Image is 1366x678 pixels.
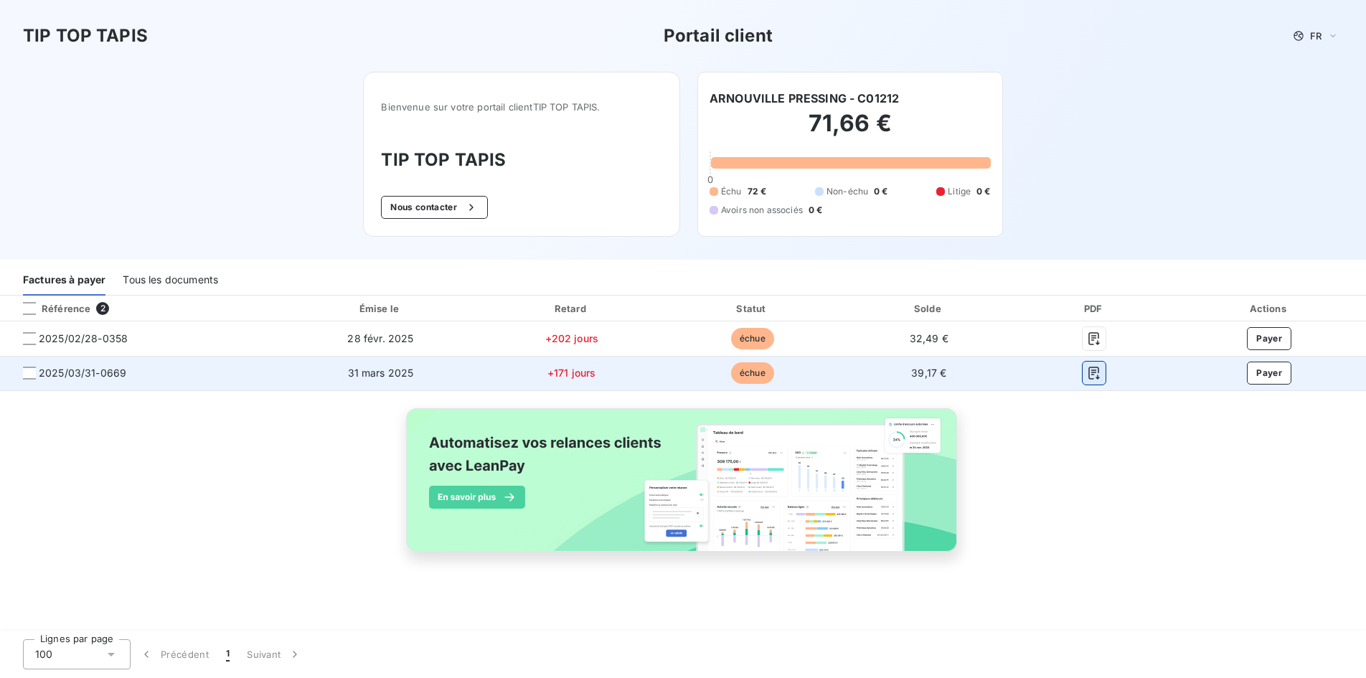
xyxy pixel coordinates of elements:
button: Nous contacter [381,196,487,219]
div: Actions [1176,301,1363,316]
div: Statut [666,301,839,316]
h3: Portail client [664,23,773,49]
span: 100 [35,647,52,661]
span: échue [731,328,774,349]
span: 28 févr. 2025 [347,332,413,344]
span: 72 € [748,185,767,198]
div: Solde [844,301,1013,316]
button: Suivant [238,639,311,669]
img: banner [393,400,973,576]
button: Payer [1247,327,1291,350]
span: FR [1310,30,1322,42]
h3: TIP TOP TAPIS [23,23,148,49]
span: Échu [721,185,742,198]
div: Factures à payer [23,265,105,296]
span: 1 [226,647,230,661]
span: 2 [96,302,109,315]
span: Bienvenue sur votre portail client TIP TOP TAPIS . [381,101,662,113]
div: PDF [1019,301,1169,316]
span: 0 € [976,185,990,198]
div: Référence [11,302,90,315]
div: Émise le [284,301,478,316]
span: Non-échu [826,185,868,198]
div: Tous les documents [123,265,218,296]
span: 0 € [874,185,887,198]
button: 1 [217,639,238,669]
span: 31 mars 2025 [348,367,414,379]
span: +171 jours [547,367,596,379]
span: 0 € [809,204,822,217]
button: Payer [1247,362,1291,385]
h6: ARNOUVILLE PRESSING - C01212 [710,90,899,107]
span: +202 jours [545,332,599,344]
span: 39,17 € [911,367,946,379]
div: Retard [483,301,660,316]
h2: 71,66 € [710,109,991,152]
span: 32,49 € [910,332,948,344]
span: Litige [948,185,971,198]
h3: TIP TOP TAPIS [381,147,662,173]
span: échue [731,362,774,384]
span: 0 [707,174,713,185]
span: 2025/02/28-0358 [39,331,128,346]
span: 2025/03/31-0669 [39,366,126,380]
span: Avoirs non associés [721,204,803,217]
button: Précédent [131,639,217,669]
